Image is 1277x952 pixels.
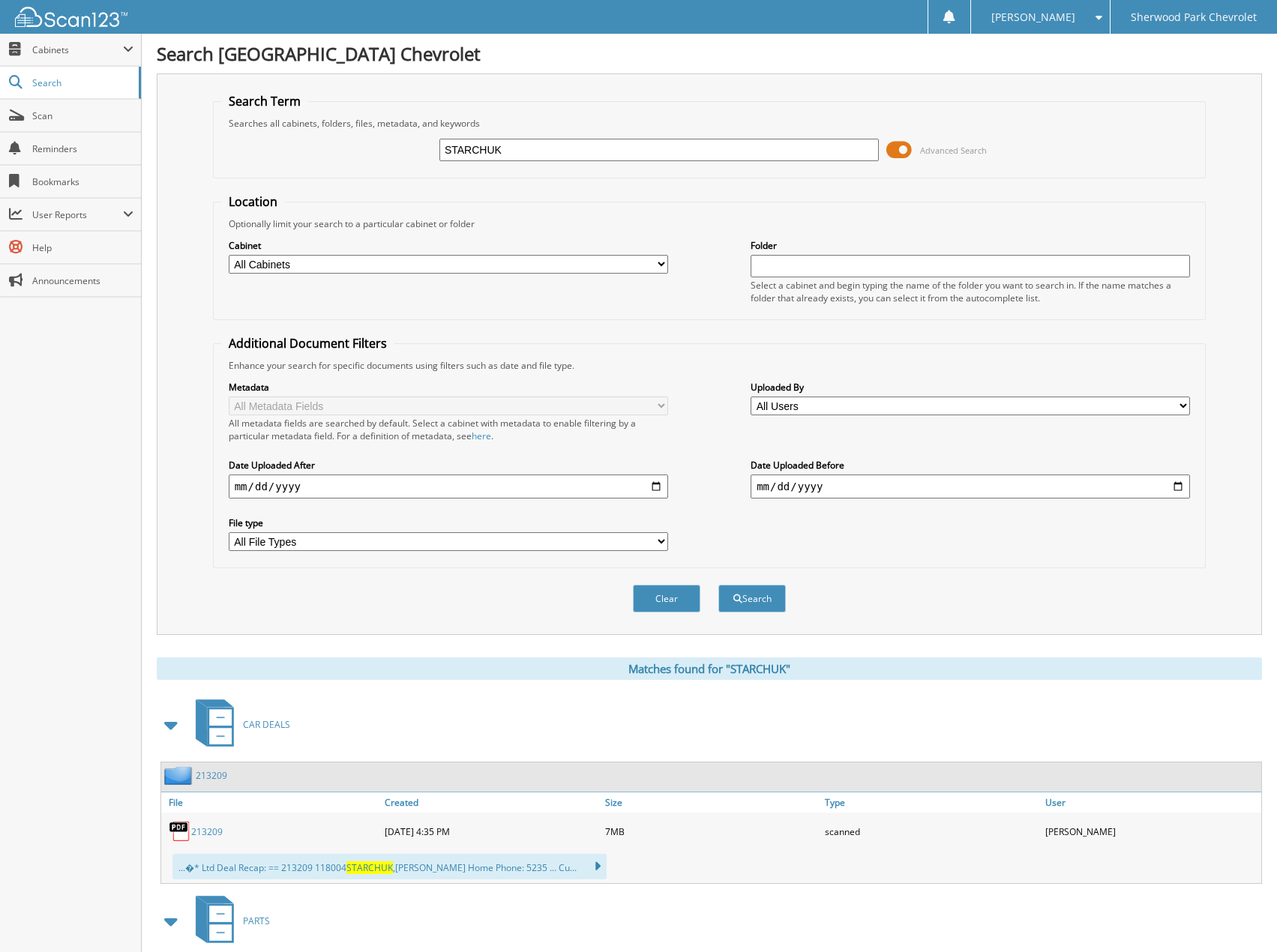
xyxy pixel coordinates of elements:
[32,175,133,188] span: Bookmarks
[32,274,133,287] span: Announcements
[243,915,270,927] span: PARTS
[821,816,1041,846] div: scanned
[229,381,668,394] label: Metadata
[229,475,668,498] input: start
[32,208,123,221] span: User Reports
[32,109,133,122] span: Scan
[32,76,131,89] span: Search
[633,585,700,612] button: Clear
[991,13,1075,22] span: [PERSON_NAME]
[221,335,394,352] legend: Additional Document Filters
[32,43,123,56] span: Cabinets
[751,381,1190,394] label: Uploaded By
[32,241,133,254] span: Help
[187,695,290,754] a: CAR DEALS
[15,7,127,27] img: scan123-logo-white.svg
[601,792,821,813] a: Size
[751,279,1190,304] div: Select a cabinet and begin typing the name of the folder you want to search in. If the name match...
[187,891,270,951] a: PARTS
[346,861,393,874] span: STARCHUK
[751,475,1190,498] input: end
[229,516,668,529] label: File type
[157,41,1262,66] h1: Search [GEOGRAPHIC_DATA] Chevrolet
[381,816,601,846] div: [DATE] 4:35 PM
[229,239,668,252] label: Cabinet
[243,718,290,731] span: CAR DEALS
[191,825,223,838] a: 213209
[164,766,196,785] img: folder2.png
[229,417,668,442] div: All metadata fields are searched by default. Select a cabinet with metadata to enable filtering b...
[229,459,668,472] label: Date Uploaded After
[196,769,227,782] a: 213209
[751,239,1190,252] label: Folder
[157,657,1262,680] div: Matches found for "STARCHUK"
[381,792,601,813] a: Created
[221,217,1198,230] div: Optionally limit your search to a particular cabinet or folder
[172,854,607,879] div: ...�* Ltd Deal Recap: == 213209 118004 ,[PERSON_NAME] Home Phone: 5235 ... Cu...
[718,585,786,612] button: Search
[821,792,1041,813] a: Type
[601,816,821,846] div: 7MB
[169,820,191,843] img: PDF.png
[221,359,1198,372] div: Enhance your search for specific documents using filters such as date and file type.
[1042,792,1261,813] a: User
[751,459,1190,472] label: Date Uploaded Before
[161,792,381,813] a: File
[1131,13,1257,22] span: Sherwood Park Chevrolet
[221,93,308,109] legend: Search Term
[221,193,285,210] legend: Location
[920,145,987,156] span: Advanced Search
[472,430,491,442] a: here
[1042,816,1261,846] div: [PERSON_NAME]
[221,117,1198,130] div: Searches all cabinets, folders, files, metadata, and keywords
[32,142,133,155] span: Reminders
